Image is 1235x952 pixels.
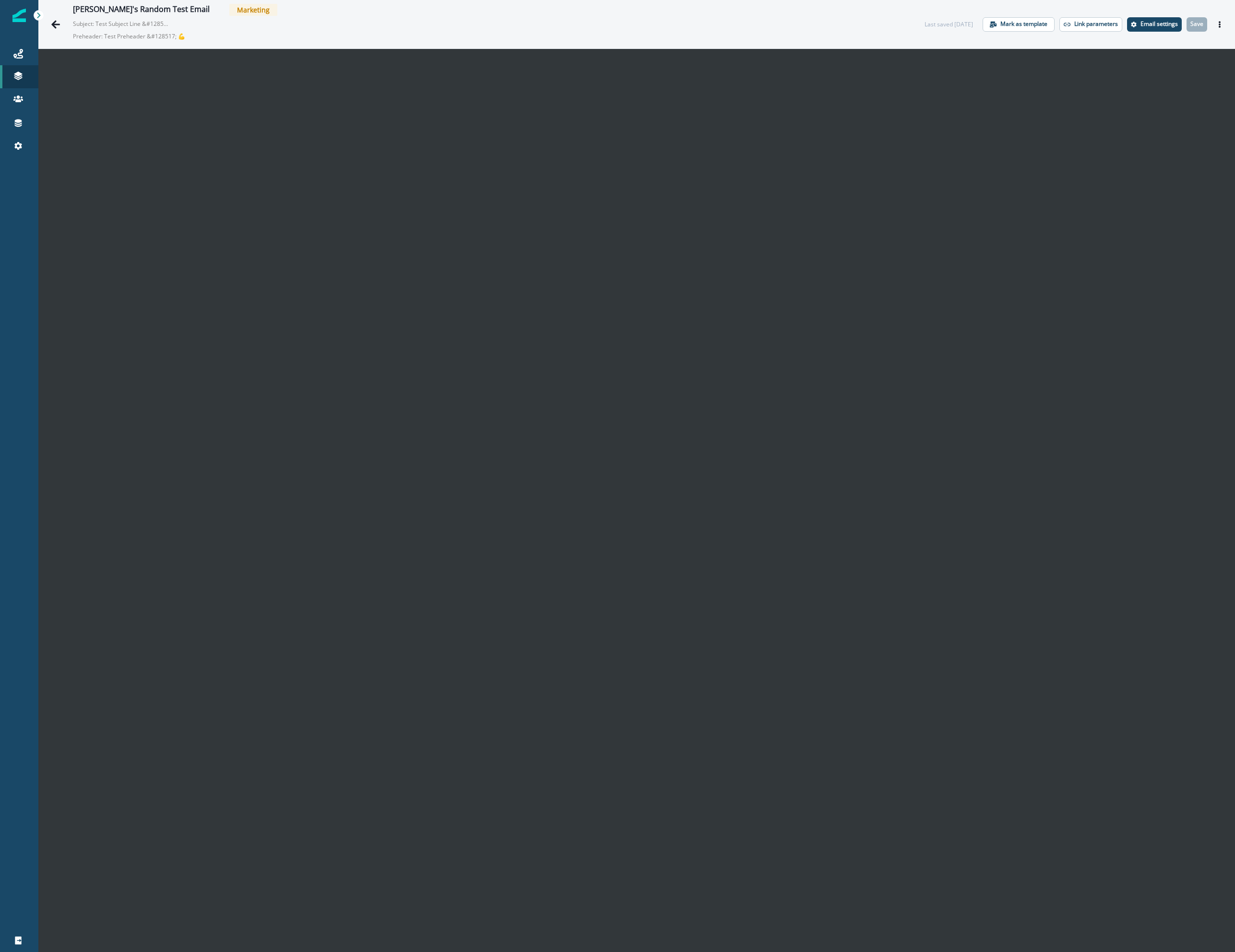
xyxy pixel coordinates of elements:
[1059,17,1122,32] button: Link parameters
[73,5,210,15] div: [PERSON_NAME]'s Random Test Email
[1074,21,1118,27] p: Link parameters
[1140,21,1178,27] p: Email settings
[1127,17,1182,32] button: Settings
[925,20,973,29] div: Last saved [DATE]
[229,4,277,16] span: Marketing
[1212,17,1227,32] button: Actions
[1190,21,1203,27] p: Save
[1000,21,1047,27] p: Mark as template
[73,28,313,45] p: Preheader: Test Preheader &#128517; 💪
[73,16,169,28] p: Subject: Test Subject Line &#128517; 💪
[12,9,26,22] img: Inflection
[46,15,65,34] button: Go back
[1187,17,1207,32] button: Save
[983,17,1055,32] button: Mark as template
